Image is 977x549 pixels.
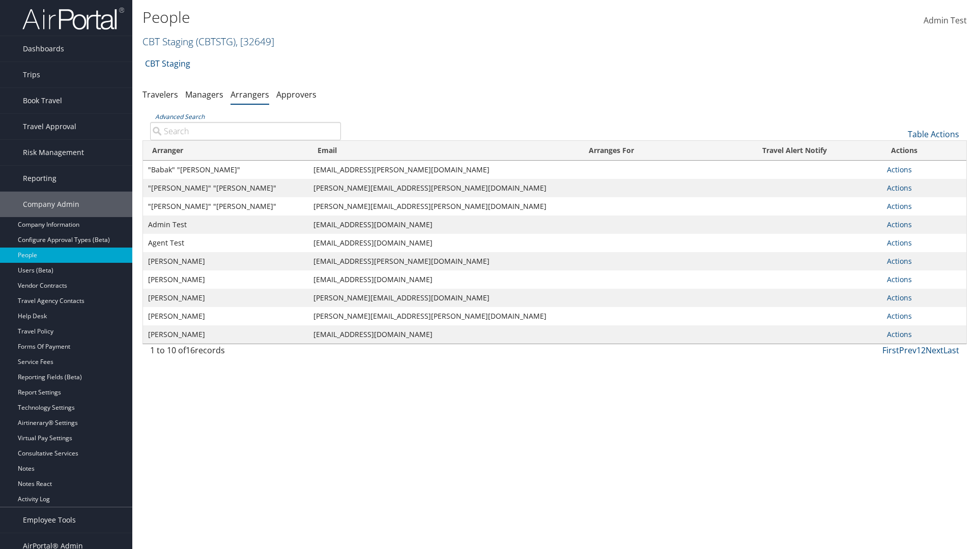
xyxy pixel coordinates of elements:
a: Travelers [142,89,178,100]
td: [PERSON_NAME] [143,307,308,325]
span: Risk Management [23,140,84,165]
span: Book Travel [23,88,62,113]
span: Company Admin [23,192,79,217]
a: Actions [887,311,912,321]
a: Actions [887,238,912,248]
a: Arrangers [231,89,269,100]
td: [EMAIL_ADDRESS][PERSON_NAME][DOMAIN_NAME] [308,161,580,179]
span: Employee Tools [23,507,76,533]
a: Actions [887,165,912,174]
td: "[PERSON_NAME]" "[PERSON_NAME]" [143,179,308,197]
a: Approvers [276,89,317,100]
a: Actions [887,274,912,284]
td: [PERSON_NAME] [143,270,308,289]
th: Travel Alert Notify: activate to sort column ascending [708,141,881,161]
a: Advanced Search [155,112,205,121]
td: [EMAIL_ADDRESS][PERSON_NAME][DOMAIN_NAME] [308,252,580,270]
td: [PERSON_NAME] [143,252,308,270]
span: Admin Test [924,15,967,26]
a: Next [926,345,943,356]
a: First [882,345,899,356]
a: Actions [887,256,912,266]
td: Agent Test [143,234,308,252]
a: Table Actions [908,129,959,140]
a: CBT Staging [145,53,190,74]
img: airportal-logo.png [22,7,124,30]
td: [EMAIL_ADDRESS][DOMAIN_NAME] [308,270,580,289]
td: [PERSON_NAME][EMAIL_ADDRESS][PERSON_NAME][DOMAIN_NAME] [308,197,580,216]
a: Last [943,345,959,356]
td: Admin Test [143,216,308,234]
span: 16 [186,345,195,356]
td: [PERSON_NAME][EMAIL_ADDRESS][PERSON_NAME][DOMAIN_NAME] [308,307,580,325]
th: Actions [882,141,966,161]
a: 1 [916,345,921,356]
td: [PERSON_NAME] [143,289,308,307]
a: Actions [887,329,912,339]
th: Arranges For: activate to sort column ascending [580,141,708,161]
td: [EMAIL_ADDRESS][DOMAIN_NAME] [308,325,580,344]
span: , [ 32649 ] [236,35,274,48]
th: Email: activate to sort column ascending [308,141,580,161]
span: Trips [23,62,40,87]
span: Reporting [23,166,56,191]
td: [PERSON_NAME][EMAIL_ADDRESS][PERSON_NAME][DOMAIN_NAME] [308,179,580,197]
a: Prev [899,345,916,356]
a: Actions [887,201,912,211]
input: Advanced Search [150,122,341,140]
td: [PERSON_NAME][EMAIL_ADDRESS][DOMAIN_NAME] [308,289,580,307]
td: [EMAIL_ADDRESS][DOMAIN_NAME] [308,216,580,234]
a: Actions [887,220,912,229]
span: Travel Approval [23,114,76,139]
span: Dashboards [23,36,64,62]
td: "Babak" "[PERSON_NAME]" [143,161,308,179]
a: Managers [185,89,223,100]
a: Admin Test [924,5,967,37]
h1: People [142,7,692,28]
a: Actions [887,293,912,302]
span: ( CBTSTG ) [196,35,236,48]
a: CBT Staging [142,35,274,48]
td: "[PERSON_NAME]" "[PERSON_NAME]" [143,197,308,216]
a: 2 [921,345,926,356]
a: Actions [887,183,912,193]
td: [PERSON_NAME] [143,325,308,344]
div: 1 to 10 of records [150,344,341,361]
td: [EMAIL_ADDRESS][DOMAIN_NAME] [308,234,580,252]
th: Arranger: activate to sort column descending [143,141,308,161]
